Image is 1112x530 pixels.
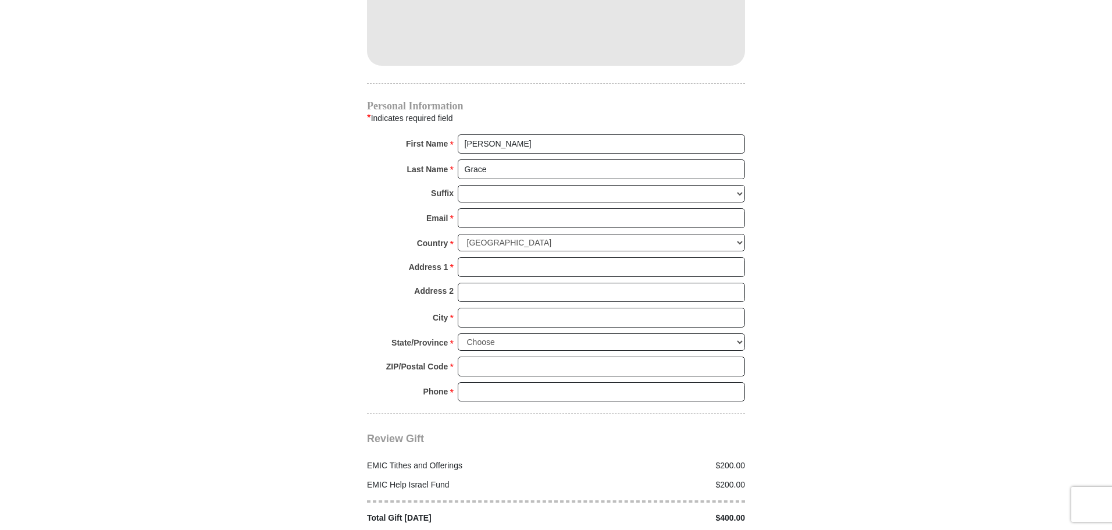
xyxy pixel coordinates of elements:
strong: First Name [406,136,448,152]
strong: Phone [423,383,448,400]
div: Total Gift [DATE] [361,512,557,524]
div: EMIC Tithes and Offerings [361,460,557,472]
strong: State/Province [391,335,448,351]
strong: Last Name [407,161,448,177]
strong: Address 1 [409,259,448,275]
h4: Personal Information [367,101,745,111]
div: Indicates required field [367,111,745,126]
div: $400.00 [556,512,751,524]
strong: ZIP/Postal Code [386,358,448,375]
strong: Email [426,210,448,226]
span: Review Gift [367,433,424,444]
div: $200.00 [556,479,751,491]
strong: City [433,310,448,326]
div: $200.00 [556,460,751,472]
strong: Country [417,235,448,251]
strong: Address 2 [414,283,454,299]
div: EMIC Help Israel Fund [361,479,557,491]
strong: Suffix [431,185,454,201]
